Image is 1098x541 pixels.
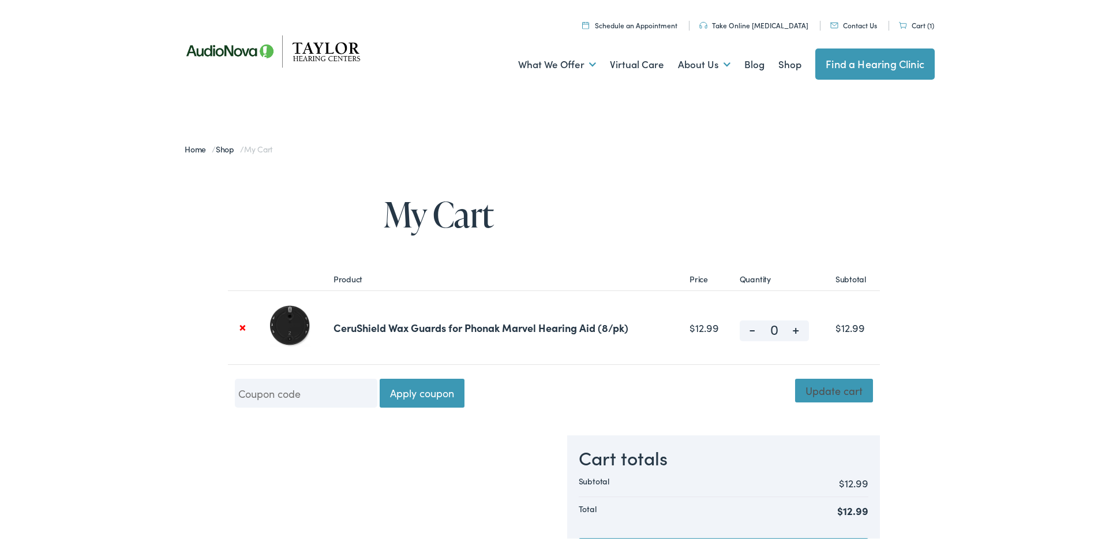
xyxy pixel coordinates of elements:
span: / / [185,141,272,152]
a: Cart (1) [899,18,934,28]
bdi: 12.99 [837,501,868,516]
a: Take Online [MEDICAL_DATA] [699,18,808,28]
th: Price [683,266,733,288]
a: CeruShield Wax Guards for Phonak Marvel Hearing Aid (8/pk) [333,318,628,333]
span: $ [839,473,845,488]
a: What We Offer [518,41,596,84]
a: Find a Hearing Clinic [815,46,935,77]
th: Product [327,266,683,288]
button: Apply coupon [380,376,464,405]
a: Blog [744,41,765,84]
img: utility icon [699,20,707,27]
img: utility icon [830,20,838,26]
a: About Us [678,41,730,84]
th: Total [579,494,680,522]
span: $ [837,501,843,516]
span: My Cart [244,141,272,152]
th: Subtotal [579,467,680,494]
a: Virtual Care [610,41,664,84]
img: utility icon [899,19,907,26]
button: Update cart [795,376,873,400]
img: utility icon [582,19,589,27]
a: Shop [778,41,801,84]
a: Remove CeruShield Wax Guards for Phonak Marvel Hearing Aid (8/pk) from cart [235,318,250,333]
input: Coupon code [235,376,377,405]
th: Quantity [733,266,829,288]
bdi: 12.99 [689,318,719,333]
span: $ [835,318,841,333]
a: Home [185,141,212,152]
span: - [740,318,766,332]
bdi: 12.99 [835,318,865,333]
h2: Cart totals [579,445,868,467]
span: + [783,318,809,332]
a: Contact Us [830,18,877,28]
a: Shop [216,141,240,152]
bdi: 12.99 [839,473,868,488]
th: Subtotal [829,266,880,288]
a: Schedule an Appointment [582,18,677,28]
h1: My Cart [173,193,935,231]
span: $ [689,318,695,333]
